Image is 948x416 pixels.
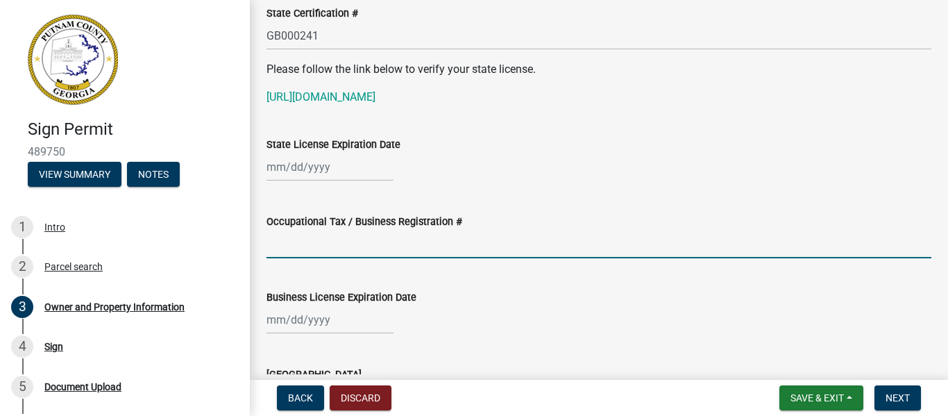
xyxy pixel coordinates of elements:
label: State Certification # [266,9,358,19]
div: Sign [44,342,63,351]
button: Next [874,385,921,410]
label: Business License Expiration Date [266,293,416,303]
div: 5 [11,376,33,398]
div: Owner and Property Information [44,302,185,312]
span: 489750 [28,145,222,158]
label: [GEOGRAPHIC_DATA] [266,370,362,380]
div: Document Upload [44,382,121,392]
p: Please follow the link below to verify your state license. [266,61,931,78]
wm-modal-confirm: Summary [28,169,121,181]
div: 4 [11,335,33,358]
div: Intro [44,222,65,232]
a: [URL][DOMAIN_NAME] [266,90,375,103]
button: Save & Exit [779,385,863,410]
div: 1 [11,216,33,238]
span: Save & Exit [790,392,844,403]
div: 3 [11,296,33,318]
span: Back [288,392,313,403]
img: Putnam County, Georgia [28,15,118,105]
span: Next [886,392,910,403]
label: Occupational Tax / Business Registration # [266,217,462,227]
input: mm/dd/yyyy [266,306,393,334]
input: mm/dd/yyyy [266,153,393,181]
h4: Sign Permit [28,119,239,140]
label: State License Expiration Date [266,140,400,150]
div: 2 [11,256,33,278]
button: Back [277,385,324,410]
button: Discard [330,385,391,410]
button: Notes [127,162,180,187]
div: Parcel search [44,262,103,272]
wm-modal-confirm: Notes [127,169,180,181]
button: View Summary [28,162,121,187]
